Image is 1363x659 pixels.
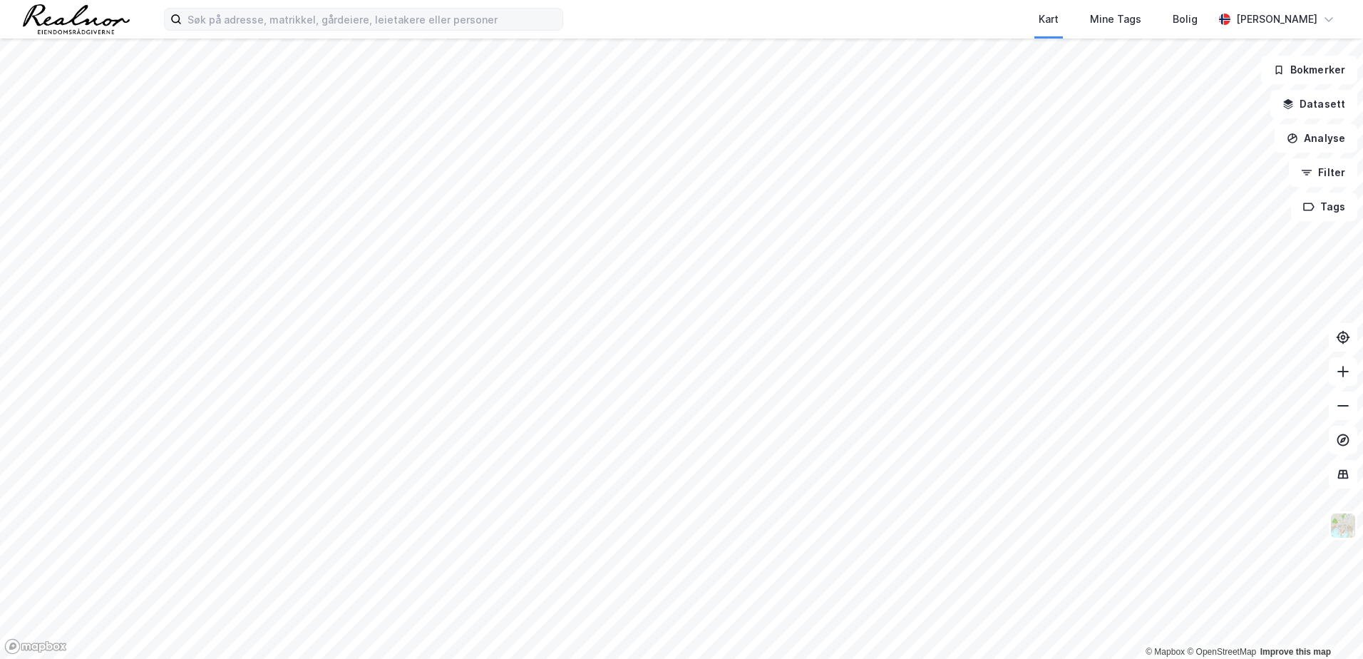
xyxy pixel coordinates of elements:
[1236,11,1317,28] div: [PERSON_NAME]
[1270,90,1357,118] button: Datasett
[1173,11,1198,28] div: Bolig
[1329,512,1357,539] img: Z
[1260,647,1331,657] a: Improve this map
[1039,11,1059,28] div: Kart
[182,9,562,30] input: Søk på adresse, matrikkel, gårdeiere, leietakere eller personer
[1146,647,1185,657] a: Mapbox
[1292,591,1363,659] iframe: Chat Widget
[1187,647,1256,657] a: OpenStreetMap
[1090,11,1141,28] div: Mine Tags
[4,638,67,655] a: Mapbox homepage
[23,4,130,34] img: realnor-logo.934646d98de889bb5806.png
[1292,591,1363,659] div: Kontrollprogram for chat
[1261,56,1357,84] button: Bokmerker
[1291,193,1357,221] button: Tags
[1275,124,1357,153] button: Analyse
[1289,158,1357,187] button: Filter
